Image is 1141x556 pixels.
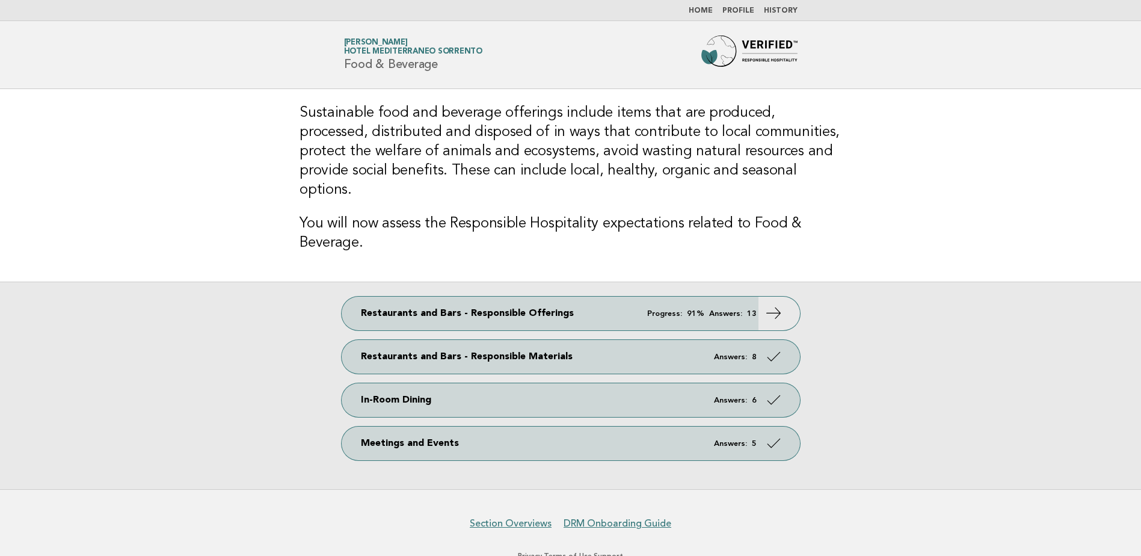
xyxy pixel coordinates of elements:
[764,7,798,14] a: History
[342,427,800,460] a: Meetings and Events Answers: 5
[701,36,798,74] img: Forbes Travel Guide
[344,48,482,56] span: Hotel Mediterraneo Sorrento
[564,517,671,530] a: DRM Onboarding Guide
[747,310,757,318] strong: 13
[342,383,800,417] a: In-Room Dining Answers: 6
[342,340,800,374] a: Restaurants and Bars - Responsible Materials Answers: 8
[714,397,747,404] em: Answers:
[714,353,747,361] em: Answers:
[300,103,841,200] h3: Sustainable food and beverage offerings include items that are produced, processed, distributed a...
[714,440,747,448] em: Answers:
[344,39,482,55] a: [PERSON_NAME]Hotel Mediterraneo Sorrento
[300,214,841,253] h3: You will now assess the Responsible Hospitality expectations related to Food & Beverage.
[752,440,757,448] strong: 5
[342,297,800,330] a: Restaurants and Bars - Responsible Offerings Progress: 91% Answers: 13
[687,310,704,318] strong: 91%
[752,353,757,361] strong: 8
[752,397,757,404] strong: 6
[709,310,742,318] em: Answers:
[722,7,754,14] a: Profile
[344,39,482,70] h1: Food & Beverage
[689,7,713,14] a: Home
[647,310,682,318] em: Progress:
[470,517,552,530] a: Section Overviews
